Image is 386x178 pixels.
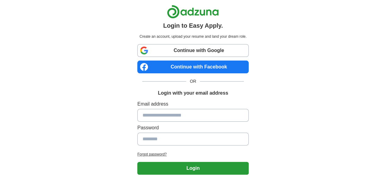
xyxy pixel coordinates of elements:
[139,34,247,39] p: Create an account, upload your resume and land your dream role.
[137,61,249,73] a: Continue with Facebook
[137,44,249,57] a: Continue with Google
[167,5,219,19] img: Adzuna logo
[137,162,249,175] button: Login
[137,152,249,157] a: Forgot password?
[158,89,228,97] h1: Login with your email address
[137,124,249,131] label: Password
[163,21,223,30] h1: Login to Easy Apply.
[137,100,249,108] label: Email address
[186,78,200,85] span: OR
